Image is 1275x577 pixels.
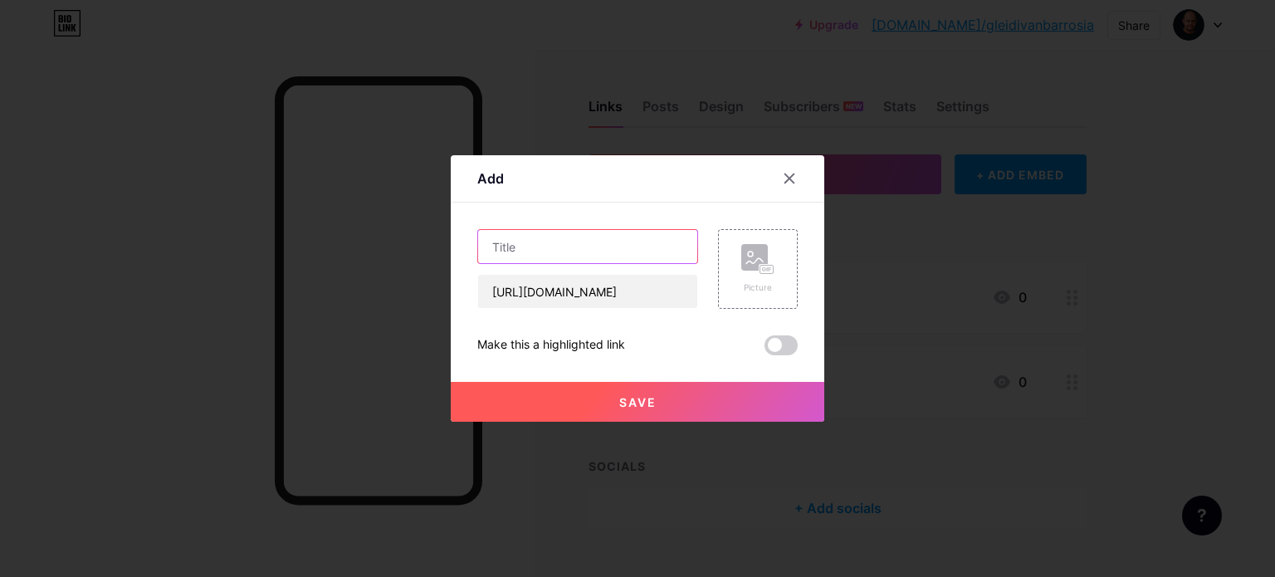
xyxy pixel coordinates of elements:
div: Make this a highlighted link [477,335,625,355]
span: Save [619,395,657,409]
input: Title [478,230,697,263]
div: Add [477,169,504,188]
button: Save [451,382,824,422]
div: Picture [741,281,774,294]
input: URL [478,275,697,308]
